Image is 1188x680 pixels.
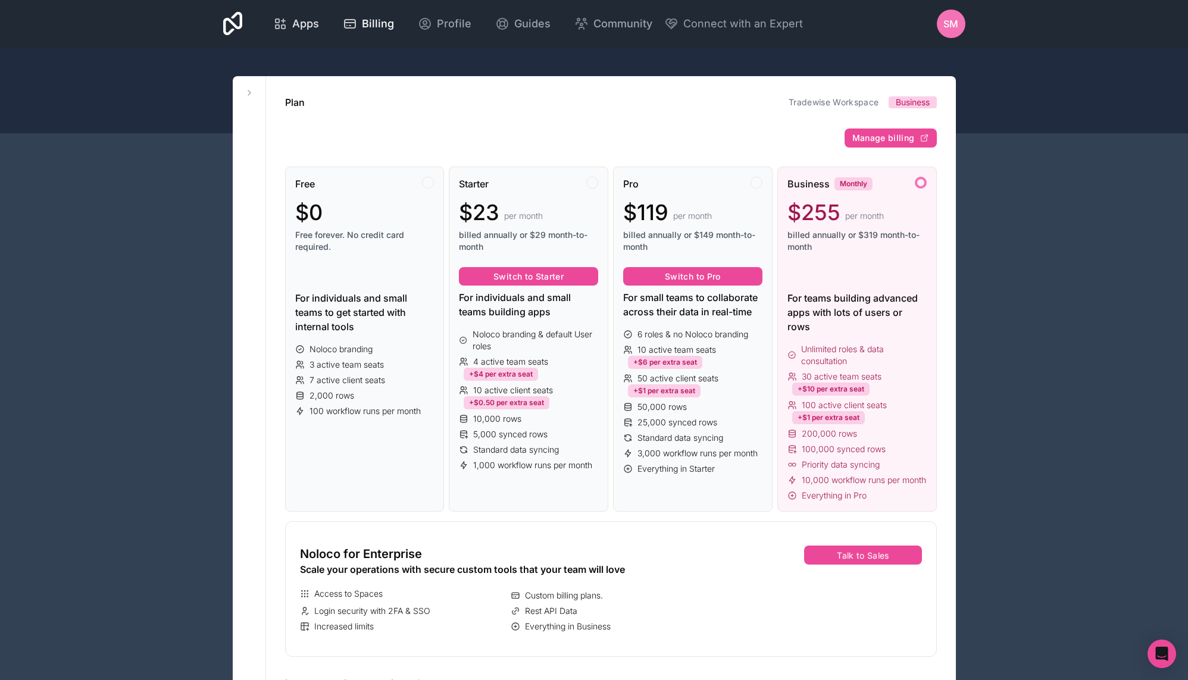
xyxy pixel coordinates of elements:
[623,267,762,286] button: Switch to Pro
[314,588,383,600] span: Access to Spaces
[802,459,880,471] span: Priority data syncing
[464,368,538,381] div: +$4 per extra seat
[637,463,715,475] span: Everything in Starter
[623,200,668,224] span: $119
[802,399,887,411] span: 100 active client seats
[473,356,548,368] span: 4 active team seats
[525,605,577,617] span: Rest API Data
[295,291,434,334] div: For individuals and small teams to get started with internal tools
[896,96,930,108] span: Business
[792,411,865,424] div: +$1 per extra seat
[834,177,873,190] div: Monthly
[473,413,521,425] span: 10,000 rows
[593,15,652,32] span: Community
[802,428,857,440] span: 200,000 rows
[309,359,384,371] span: 3 active team seats
[300,546,422,562] span: Noloco for Enterprise
[787,200,840,224] span: $255
[464,396,549,409] div: +$0.50 per extra seat
[309,390,354,402] span: 2,000 rows
[459,200,499,224] span: $23
[943,17,958,31] span: SM
[285,95,305,109] h1: Plan
[802,371,881,383] span: 30 active team seats
[637,372,718,384] span: 50 active client seats
[486,11,560,37] a: Guides
[664,15,803,32] button: Connect with an Expert
[637,328,748,340] span: 6 roles & no Noloco branding
[792,383,870,396] div: +$10 per extra seat
[525,621,611,632] span: Everything in Business
[362,15,394,32] span: Billing
[459,267,598,286] button: Switch to Starter
[852,133,915,143] span: Manage billing
[845,210,884,222] span: per month
[628,356,702,369] div: +$6 per extra seat
[504,210,543,222] span: per month
[295,177,315,191] span: Free
[264,11,329,37] a: Apps
[309,343,373,355] span: Noloco branding
[683,15,803,32] span: Connect with an Expert
[845,129,937,148] button: Manage billing
[459,290,598,319] div: For individuals and small teams building apps
[789,97,879,107] a: Tradewise Workspace
[787,229,927,253] span: billed annually or $319 month-to-month
[473,459,592,471] span: 1,000 workflow runs per month
[637,432,723,444] span: Standard data syncing
[802,443,886,455] span: 100,000 synced rows
[459,177,489,191] span: Starter
[637,447,758,459] span: 3,000 workflow runs per month
[787,177,830,191] span: Business
[623,229,762,253] span: billed annually or $149 month-to-month
[623,177,639,191] span: Pro
[473,328,598,352] span: Noloco branding & default User roles
[628,384,701,397] div: +$1 per extra seat
[309,405,421,417] span: 100 workflow runs per month
[1148,640,1176,668] div: Open Intercom Messenger
[623,290,762,319] div: For small teams to collaborate across their data in real-time
[309,374,385,386] span: 7 active client seats
[473,444,559,456] span: Standard data syncing
[637,416,717,428] span: 25,000 synced rows
[514,15,551,32] span: Guides
[437,15,471,32] span: Profile
[473,384,553,396] span: 10 active client seats
[459,229,598,253] span: billed annually or $29 month-to-month
[295,200,323,224] span: $0
[637,401,687,413] span: 50,000 rows
[802,490,867,502] span: Everything in Pro
[565,11,662,37] a: Community
[473,428,548,440] span: 5,000 synced rows
[525,590,603,601] span: Custom billing plans.
[300,562,717,576] div: Scale your operations with secure custom tools that your team will love
[314,621,374,632] span: Increased limits
[292,15,319,32] span: Apps
[801,343,926,367] span: Unlimited roles & data consultation
[804,546,921,565] button: Talk to Sales
[787,291,927,334] div: For teams building advanced apps with lots of users or rows
[802,474,926,486] span: 10,000 workflow runs per month
[673,210,712,222] span: per month
[295,229,434,253] span: Free forever. No credit card required.
[637,344,716,356] span: 10 active team seats
[333,11,404,37] a: Billing
[408,11,481,37] a: Profile
[314,605,430,617] span: Login security with 2FA & SSO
